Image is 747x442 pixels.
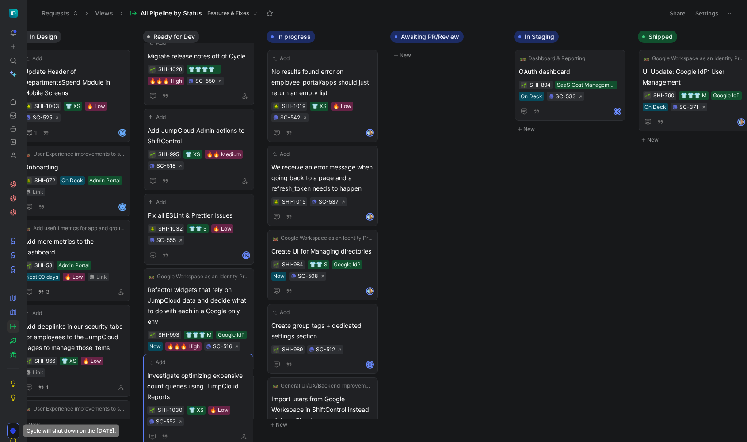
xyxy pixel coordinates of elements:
div: 🌱 [521,82,527,88]
div: 👕 XS [185,150,200,159]
button: New [267,419,383,430]
span: Add more metrics to the dashboard [24,236,126,258]
div: SC-550 [195,77,215,85]
div: SC-555 [156,236,176,245]
span: All Pipeline by Status [141,9,202,18]
button: 🛤️Google Workspace as an Identity Provider (IdP) Integration [148,272,250,281]
img: 🪲 [26,104,31,109]
span: Dashboard & Reporting [528,54,585,63]
img: 🌱 [150,67,155,73]
button: Add [148,113,167,122]
div: On Deck [644,103,666,111]
div: Cycle will shut down on the [DATE]. [23,425,119,437]
a: 🛤️Google Workspace as an Identity Provider (IdP) IntegrationCreate UI for Managing directories👕👕 ... [267,230,378,300]
div: SHI-995 [158,150,179,159]
button: 🛤️Google Workspace as an Identity Provider (IdP) Integration [271,234,374,242]
div: 👕 XS [61,357,76,365]
a: AddWe receive an error message when going back to a page and a refresh_token needs to happenSC-53... [267,146,378,226]
div: Link [96,273,107,281]
div: 🔥 Low [65,273,83,281]
span: Migrate release notes off of Cycle [148,51,250,61]
button: Settings [691,7,722,19]
div: SaaS Cost Management [557,81,615,89]
button: New [19,419,136,430]
div: SC-516 [213,342,232,351]
button: Add [24,309,43,318]
a: AddMigrate release notes off of Cycle👕👕👕👕 L🔥🔥🔥 HighSC-550 [144,35,254,105]
div: E [119,130,126,136]
button: New [390,50,507,61]
button: 3 [36,287,51,297]
div: 👕 XS [65,102,80,111]
span: Awaiting PR/Review [401,32,459,41]
button: 🪲 [273,199,279,205]
button: Awaiting PR/Review [390,31,464,43]
span: In Design [30,32,57,41]
div: SC-537 [319,197,339,206]
img: avatar [367,288,373,294]
a: AddUpdate Header of DepartmentsSpend Module in Mobile Screens👕 XS🔥 LowSC-5251E [20,50,130,142]
button: 🛤️User Experience improvements to support Google workspace as an IdP [24,150,126,158]
div: SHI-1032 [158,224,183,233]
div: 👕 XS [312,102,327,111]
button: 🌱 [149,332,156,338]
div: Ready for DevNew [139,27,263,434]
span: User Experience improvements to support Google workspace as an IdP [33,150,125,158]
img: avatar [738,119,744,125]
div: 🔥🔥🔥 High [149,77,182,85]
div: 🌱 [149,66,156,73]
span: Add deeplinks in our security tabs for employees to the JumpCloud pages to manage those items [24,321,126,353]
div: 🪲 [26,177,32,184]
div: 🔥 Low [87,102,105,111]
button: Add [148,198,167,207]
button: Share [666,7,690,19]
button: 🌱 [26,358,32,364]
div: On Deck [61,176,83,185]
button: Shipped [638,31,677,43]
button: 🪲 [273,103,279,109]
span: Google Workspace as an Identity Provider (IdP) Integration [281,234,373,242]
div: SC-525 [33,113,52,122]
div: SHI-1019 [282,102,305,111]
img: 🌱 [26,359,31,364]
span: 1 [46,385,49,390]
div: In progressNew [263,27,387,434]
div: SHI-984 [282,260,303,269]
span: UI Update: Google IdP: User Management [643,66,745,88]
div: 🌱 [644,92,651,99]
img: 🪲 [150,227,155,232]
div: 🔥 Low [83,357,101,365]
img: 🌱 [150,333,155,338]
div: SHI-1015 [282,197,305,206]
img: 🪲 [274,104,279,109]
div: SHI-972 [34,176,55,185]
div: 🔥 Low [213,224,232,233]
div: 👕👕 S [309,260,328,269]
img: 🌱 [150,152,155,158]
span: Google Workspace as an Identity Provider (IdP) Integration [157,272,249,281]
img: 🌱 [274,262,279,268]
button: 🛤️Google Workspace as an Identity Provider (IdP) Integration [643,54,745,63]
button: 🛤️Dashboard & Reporting [519,54,587,63]
div: SHI-966 [34,357,55,365]
div: 🌱 [26,262,32,269]
div: SC-533 [556,92,576,101]
div: In StagingNew [511,27,634,139]
div: Now [273,272,285,281]
span: Add useful metrics for app and group membership changes [33,224,125,233]
span: Update Header of DepartmentsSpend Module in Mobile Screens [24,66,126,98]
div: 👕👕 S [189,224,207,233]
span: Ready for Dev [153,32,195,41]
div: Google IdP [713,91,740,100]
div: SHI-58 [34,261,52,270]
div: 🪲 [149,226,156,232]
span: Shipped [648,32,673,41]
div: 🔥🔥 Medium [206,150,241,159]
span: Onboarding [24,162,126,173]
button: 🪲 [26,103,32,109]
div: In DesignNew [15,27,139,434]
a: AddFix all ESLint & Prettier Issues👕👕 S🔥 LowSC-555K [144,194,254,265]
button: ShiftControl [7,7,19,19]
button: Add [271,150,291,158]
